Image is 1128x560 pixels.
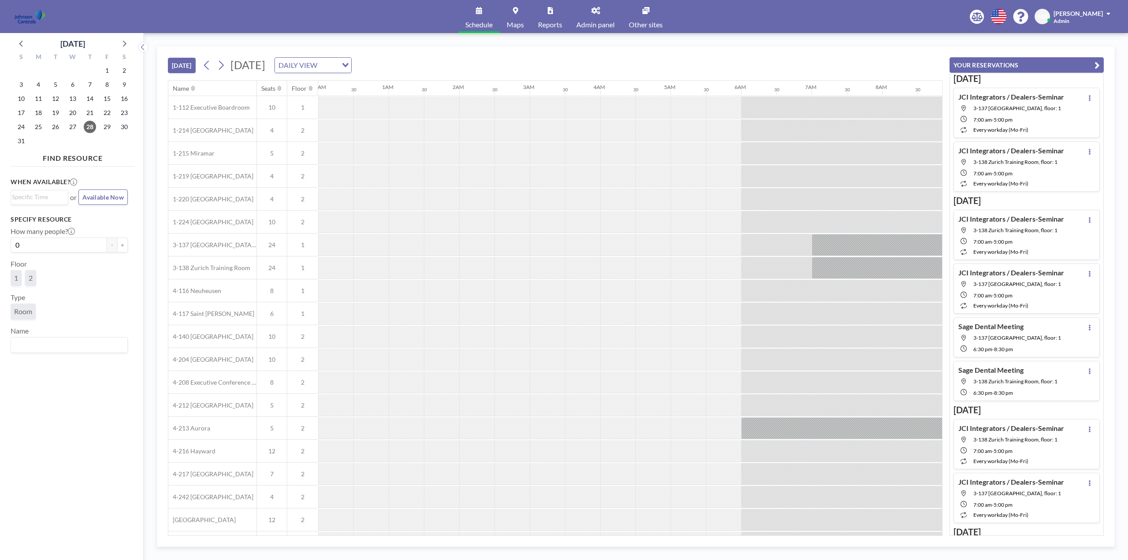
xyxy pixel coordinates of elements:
[64,52,82,63] div: W
[32,78,45,91] span: Monday, August 4, 2025
[994,389,1013,396] span: 8:30 PM
[992,116,994,123] span: -
[168,333,253,341] span: 4-140 [GEOGRAPHIC_DATA]
[277,59,319,71] span: DAILY VIEW
[973,448,992,454] span: 7:00 AM
[168,264,250,272] span: 3-138 Zurich Training Room
[994,170,1013,177] span: 5:00 PM
[30,52,47,63] div: M
[805,84,816,90] div: 7AM
[49,121,62,133] span: Tuesday, August 26, 2025
[257,424,287,432] span: 5
[70,193,77,202] span: or
[101,78,113,91] span: Friday, August 8, 2025
[973,334,1061,341] span: 3-137 Riyadh Training Room, floor: 1
[257,287,287,295] span: 8
[49,78,62,91] span: Tuesday, August 5, 2025
[992,389,994,396] span: -
[958,478,1064,486] h4: JCI Integrators / Dealers-Seminar
[992,346,994,352] span: -
[168,172,253,180] span: 1-219 [GEOGRAPHIC_DATA]
[287,333,318,341] span: 2
[287,195,318,203] span: 2
[523,84,534,90] div: 3AM
[257,516,287,524] span: 12
[382,84,393,90] div: 1AM
[67,121,79,133] span: Wednesday, August 27, 2025
[992,238,994,245] span: -
[261,85,275,93] div: Seats
[973,159,1057,165] span: 3-138 Zurich Training Room, floor: 1
[1054,10,1103,17] span: [PERSON_NAME]
[257,241,287,249] span: 24
[15,135,27,147] span: Sunday, August 31, 2025
[954,195,1100,206] h3: [DATE]
[29,274,33,282] span: 2
[32,107,45,119] span: Monday, August 18, 2025
[973,248,1028,255] span: every workday (Mo-Fri)
[60,37,85,50] div: [DATE]
[118,64,130,77] span: Saturday, August 2, 2025
[994,448,1013,454] span: 5:00 PM
[168,195,253,203] span: 1-220 [GEOGRAPHIC_DATA]
[98,52,115,63] div: F
[507,21,524,28] span: Maps
[633,87,638,93] div: 30
[12,192,63,202] input: Search for option
[257,195,287,203] span: 4
[845,87,850,93] div: 30
[538,21,562,28] span: Reports
[257,149,287,157] span: 5
[992,448,994,454] span: -
[107,237,117,252] button: -
[118,93,130,105] span: Saturday, August 16, 2025
[257,356,287,363] span: 10
[958,366,1024,375] h4: Sage Dental Meeting
[287,356,318,363] span: 2
[576,21,615,28] span: Admin panel
[563,87,568,93] div: 30
[14,274,18,282] span: 1
[257,104,287,111] span: 10
[49,107,62,119] span: Tuesday, August 19, 2025
[994,116,1013,123] span: 5:00 PM
[973,346,992,352] span: 6:30 PM
[257,470,287,478] span: 7
[11,293,25,302] label: Type
[168,378,256,386] span: 4-208 Executive Conference Room
[78,189,128,205] button: Available Now
[11,190,68,204] div: Search for option
[287,447,318,455] span: 2
[82,193,124,201] span: Available Now
[168,356,253,363] span: 4-204 [GEOGRAPHIC_DATA]
[11,227,75,236] label: How many people?
[11,260,27,268] label: Floor
[115,52,133,63] div: S
[84,78,96,91] span: Thursday, August 7, 2025
[275,58,351,73] div: Search for option
[774,87,779,93] div: 30
[13,52,30,63] div: S
[11,215,128,223] h3: Specify resource
[958,146,1064,155] h4: JCI Integrators / Dealers-Seminar
[973,436,1057,443] span: 3-138 Zurich Training Room, floor: 1
[287,264,318,272] span: 1
[287,470,318,478] span: 2
[257,378,287,386] span: 8
[287,493,318,501] span: 2
[973,238,992,245] span: 7:00 AM
[67,107,79,119] span: Wednesday, August 20, 2025
[168,104,250,111] span: 1-112 Executive Boardroom
[257,447,287,455] span: 12
[257,401,287,409] span: 5
[973,389,992,396] span: 6:30 PM
[168,493,253,501] span: 4-242 [GEOGRAPHIC_DATA]
[12,339,122,351] input: Search for option
[287,172,318,180] span: 2
[973,378,1057,385] span: 3-138 Zurich Training Room, floor: 1
[168,287,221,295] span: 4-116 Neuheusen
[257,493,287,501] span: 4
[117,237,128,252] button: +
[973,512,1028,518] span: every workday (Mo-Fri)
[954,73,1100,84] h3: [DATE]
